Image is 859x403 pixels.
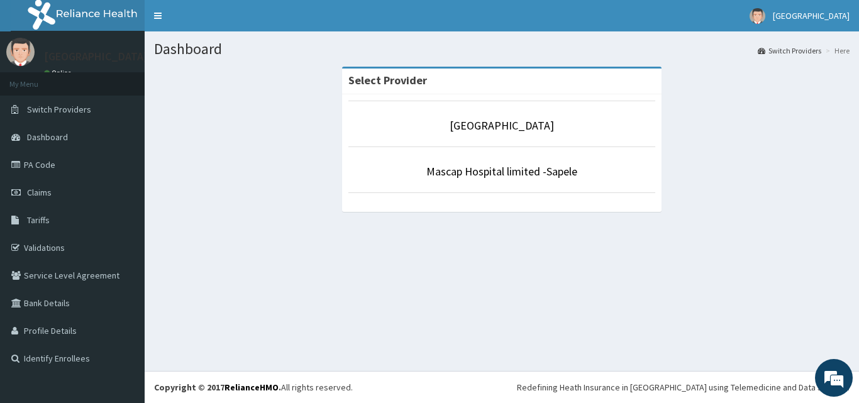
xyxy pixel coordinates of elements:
h1: Dashboard [154,41,850,57]
span: Claims [27,187,52,198]
span: Switch Providers [27,104,91,115]
a: [GEOGRAPHIC_DATA] [450,118,554,133]
span: Dashboard [27,131,68,143]
p: [GEOGRAPHIC_DATA] [44,51,148,62]
strong: Select Provider [348,73,427,87]
li: Here [823,45,850,56]
span: Tariffs [27,214,50,226]
span: [GEOGRAPHIC_DATA] [773,10,850,21]
strong: Copyright © 2017 . [154,382,281,393]
footer: All rights reserved. [145,371,859,403]
a: Online [44,69,74,77]
a: RelianceHMO [224,382,279,393]
img: User Image [750,8,765,24]
div: Redefining Heath Insurance in [GEOGRAPHIC_DATA] using Telemedicine and Data Science! [517,381,850,394]
img: User Image [6,38,35,66]
a: Mascap Hospital limited -Sapele [426,164,577,179]
a: Switch Providers [758,45,821,56]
